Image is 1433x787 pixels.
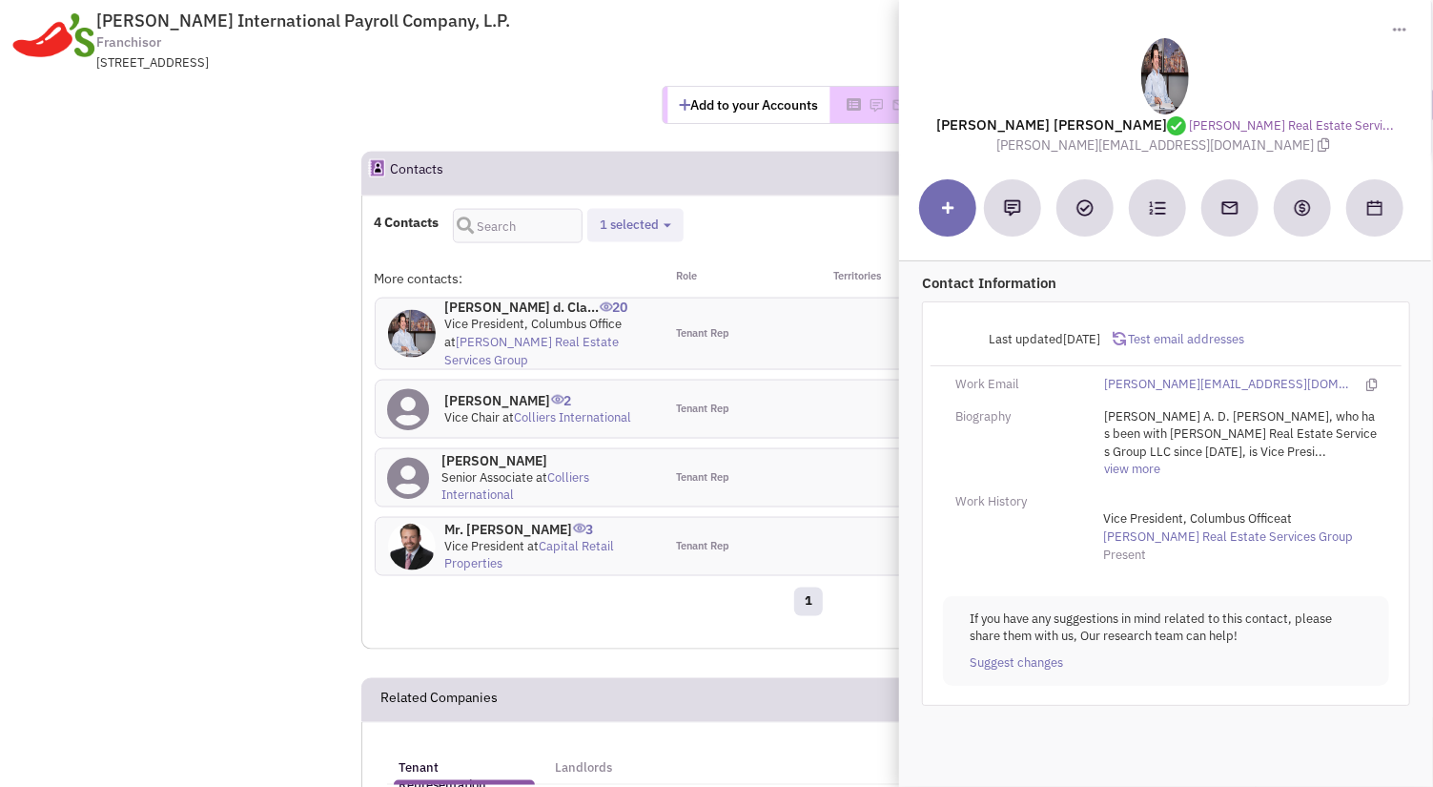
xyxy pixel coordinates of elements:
[970,611,1362,646] p: If you have any suggestions in mind related to this contact, please share them with us, Our resea...
[1104,376,1356,394] a: [PERSON_NAME][EMAIL_ADDRESS][DOMAIN_NAME]
[1063,331,1100,347] span: [DATE]
[445,299,652,316] h4: [PERSON_NAME] d. Cla...
[676,470,729,486] span: Tenant Rep
[809,269,953,288] div: Territories
[869,97,884,113] img: Please add to your accounts
[388,523,436,570] img: XNekHzHseUWp9PZFkAe0zg.png
[1293,198,1312,217] img: Create a deal
[442,452,652,469] h4: [PERSON_NAME]
[375,214,440,231] h4: 4 Contacts
[546,742,623,780] a: Landlords
[1004,199,1021,217] img: Add a note
[1076,199,1094,217] img: Add a Task
[445,392,632,409] h4: [PERSON_NAME]
[1149,199,1166,217] img: Subscribe to a cadence
[1103,528,1353,547] a: [PERSON_NAME] Real Estate Services Group
[442,469,534,486] span: Senior Associate
[600,284,628,316] span: 20
[1103,547,1146,563] span: Present
[922,273,1410,293] p: Contact Information
[600,302,613,312] img: icon-UserInteraction.png
[445,538,615,572] span: at
[936,115,1190,134] lable: [PERSON_NAME] [PERSON_NAME]
[551,395,564,404] img: icon-UserInteraction.png
[96,54,594,72] div: [STREET_ADDRESS]
[442,469,590,504] a: Colliers International
[445,538,615,572] a: Capital Retail Properties
[551,378,572,409] span: 2
[664,269,809,288] div: Role
[1104,408,1377,478] span: [PERSON_NAME] A. D. [PERSON_NAME], who has been with [PERSON_NAME] Real Estate Services Group LLC...
[12,11,100,59] img: www.chilis.com
[943,408,1092,426] div: Biography
[445,521,652,538] h4: Mr. [PERSON_NAME]
[1103,510,1353,545] span: at
[1104,461,1160,479] a: view more
[391,153,444,195] h2: Contacts
[445,409,501,425] span: Vice Chair
[515,409,632,425] a: Colliers International
[676,539,729,554] span: Tenant Rep
[573,507,594,538] span: 3
[943,376,1092,394] div: Work Email
[445,316,623,332] span: Vice President, Columbus Office
[1220,198,1239,217] img: Send an email
[453,209,583,243] input: Search
[594,216,677,236] button: 1 selected
[600,217,659,233] span: 1 selected
[445,334,620,368] span: at
[375,269,665,288] div: More contacts:
[96,10,510,31] span: [PERSON_NAME] International Payroll Company, L.P.
[943,321,1113,358] div: Last updated
[676,326,729,342] span: Tenant Rep
[96,32,161,52] span: Franchisor
[390,742,539,780] a: Tenant Representation
[381,679,499,721] h2: Related Companies
[1126,331,1244,347] span: Test email addresses
[1103,510,1280,527] span: Vice President, Columbus Office
[996,136,1335,154] span: [PERSON_NAME][EMAIL_ADDRESS][DOMAIN_NAME]
[1190,117,1395,135] a: [PERSON_NAME] Real Estate Servi...
[676,402,729,417] span: Tenant Rep
[1141,38,1189,114] img: F3UVAENxlUGetrUUCLVxaA.jpg
[1167,116,1186,135] img: Verified by our researchers
[970,654,1063,673] a: Suggest changes
[667,87,829,123] button: Add to your Accounts
[445,334,620,368] a: [PERSON_NAME] Real Estate Services Group
[794,588,823,616] a: 1
[891,97,907,113] img: Please add to your accounts
[388,310,436,358] img: F3UVAENxlUGetrUUCLVxaA.jpg
[503,409,632,425] span: at
[943,493,1092,511] div: Work History
[442,469,590,504] span: at
[573,524,586,533] img: icon-UserInteraction.png
[1367,200,1382,216] img: Schedule a Meeting
[445,538,525,554] span: Vice President
[556,760,613,777] h5: Landlords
